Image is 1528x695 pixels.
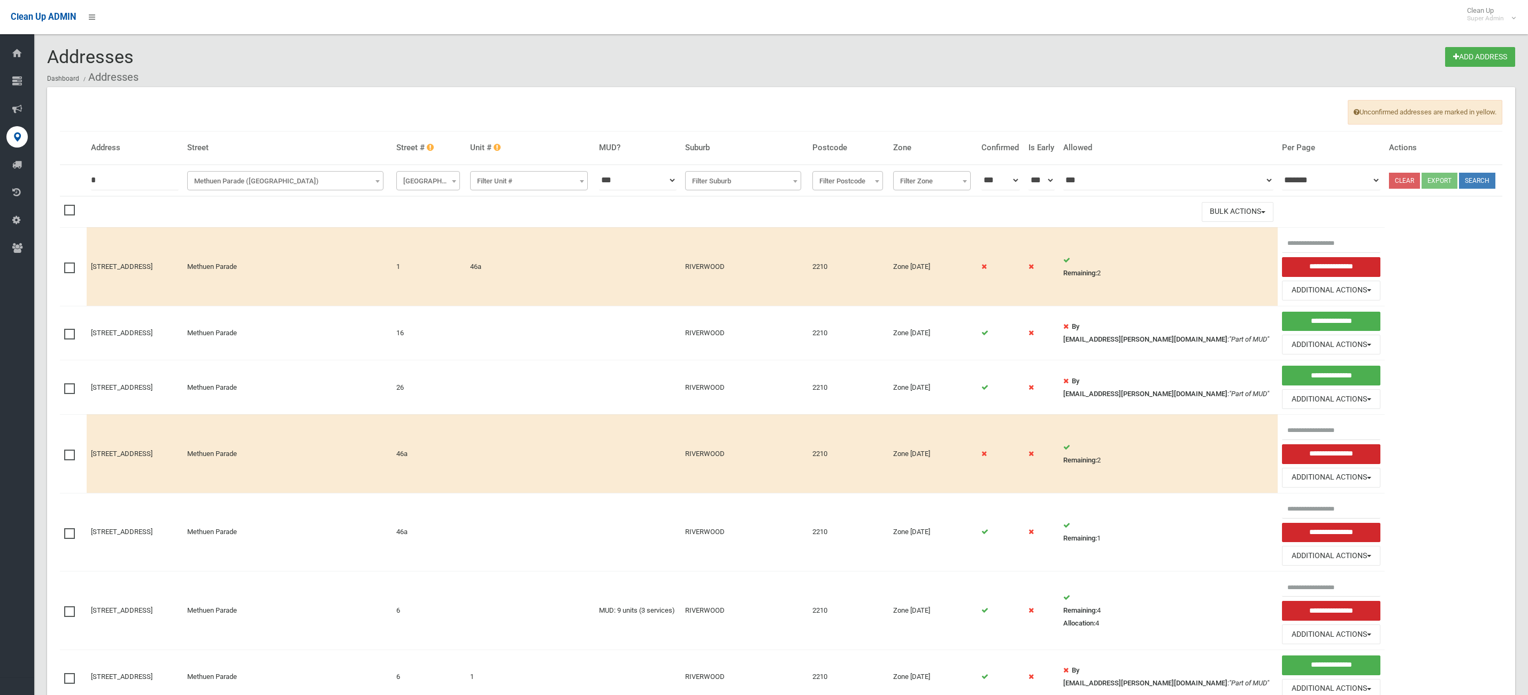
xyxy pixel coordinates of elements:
[91,143,179,152] h4: Address
[1445,47,1515,67] a: Add Address
[392,360,466,415] td: 26
[1282,143,1380,152] h4: Per Page
[91,262,152,271] a: [STREET_ADDRESS]
[889,414,977,493] td: Zone [DATE]
[1063,377,1227,398] strong: By [EMAIL_ADDRESS][PERSON_NAME][DOMAIN_NAME]
[812,171,883,190] span: Filter Postcode
[1028,143,1055,152] h4: Is Early
[1282,389,1380,409] button: Additional Actions
[1282,468,1380,488] button: Additional Actions
[399,174,458,189] span: Filter Street #
[11,12,76,22] span: Clean Up ADMIN
[190,174,381,189] span: Methuen Parade (RIVERWOOD)
[808,493,889,572] td: 2210
[91,329,152,337] a: [STREET_ADDRESS]
[1063,456,1097,464] strong: Remaining:
[1063,322,1227,343] strong: By [EMAIL_ADDRESS][PERSON_NAME][DOMAIN_NAME]
[808,414,889,493] td: 2210
[183,572,392,650] td: Methuen Parade
[1063,619,1095,627] strong: Allocation:
[681,360,808,415] td: RIVERWOOD
[91,606,152,614] a: [STREET_ADDRESS]
[1422,173,1457,189] button: Export
[1063,269,1097,277] strong: Remaining:
[981,143,1020,152] h4: Confirmed
[466,227,595,306] td: 46a
[688,174,798,189] span: Filter Suburb
[1282,281,1380,300] button: Additional Actions
[681,572,808,650] td: RIVERWOOD
[1229,390,1269,398] em: "Part of MUD"
[1229,335,1269,343] em: "Part of MUD"
[681,227,808,306] td: RIVERWOOD
[1059,572,1278,650] td: 4 4
[1282,335,1380,354] button: Additional Actions
[392,572,466,650] td: 6
[91,383,152,391] a: [STREET_ADDRESS]
[1282,546,1380,566] button: Additional Actions
[893,143,972,152] h4: Zone
[808,360,889,415] td: 2210
[685,143,804,152] h4: Suburb
[681,493,808,572] td: RIVERWOOD
[896,174,968,189] span: Filter Zone
[1459,173,1495,189] button: Search
[889,360,977,415] td: Zone [DATE]
[470,171,588,190] span: Filter Unit #
[470,143,590,152] h4: Unit #
[183,306,392,360] td: Methuen Parade
[392,493,466,572] td: 46a
[91,528,152,536] a: [STREET_ADDRESS]
[808,227,889,306] td: 2210
[889,227,977,306] td: Zone [DATE]
[808,572,889,650] td: 2210
[473,174,585,189] span: Filter Unit #
[1063,143,1273,152] h4: Allowed
[889,493,977,572] td: Zone [DATE]
[681,414,808,493] td: RIVERWOOD
[889,572,977,650] td: Zone [DATE]
[187,143,388,152] h4: Street
[815,174,880,189] span: Filter Postcode
[1059,360,1278,415] td: :
[1202,202,1273,222] button: Bulk Actions
[396,143,462,152] h4: Street #
[392,227,466,306] td: 1
[889,306,977,360] td: Zone [DATE]
[47,46,134,67] span: Addresses
[1063,606,1097,614] strong: Remaining:
[91,450,152,458] a: [STREET_ADDRESS]
[812,143,885,152] h4: Postcode
[1059,227,1278,306] td: 2
[47,75,79,82] a: Dashboard
[396,171,460,190] span: Filter Street #
[1229,679,1269,687] em: "Part of MUD"
[595,572,681,650] td: MUD: 9 units (3 services)
[599,143,677,152] h4: MUD?
[1389,143,1498,152] h4: Actions
[1389,173,1420,189] a: Clear
[1348,100,1502,125] span: Unconfirmed addresses are marked in yellow.
[1059,414,1278,493] td: 2
[1467,14,1504,22] small: Super Admin
[392,306,466,360] td: 16
[1462,6,1515,22] span: Clean Up
[187,171,383,190] span: Methuen Parade (RIVERWOOD)
[392,414,466,493] td: 46a
[1282,624,1380,644] button: Additional Actions
[1059,306,1278,360] td: :
[808,306,889,360] td: 2210
[183,414,392,493] td: Methuen Parade
[1059,493,1278,572] td: 1
[1063,534,1097,542] strong: Remaining:
[685,171,801,190] span: Filter Suburb
[183,227,392,306] td: Methuen Parade
[183,360,392,415] td: Methuen Parade
[91,673,152,681] a: [STREET_ADDRESS]
[81,67,139,87] li: Addresses
[183,493,392,572] td: Methuen Parade
[681,306,808,360] td: RIVERWOOD
[893,171,971,190] span: Filter Zone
